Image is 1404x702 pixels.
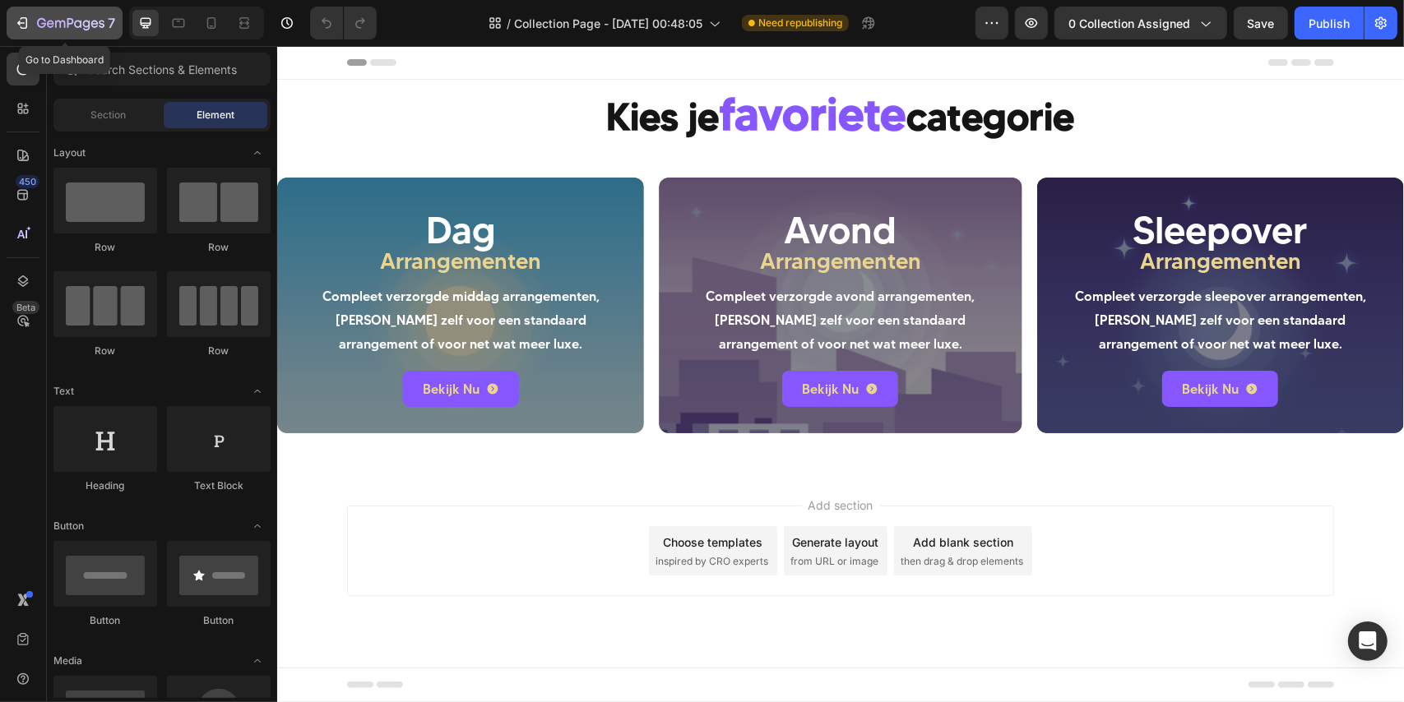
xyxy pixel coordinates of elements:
[167,613,271,628] div: Button
[516,487,602,505] div: Generate layout
[167,344,271,358] div: Row
[1248,16,1275,30] span: Save
[513,508,601,523] span: from URL or image
[197,108,234,122] span: Element
[525,450,603,468] span: Add section
[108,13,115,33] p: 7
[885,325,1001,362] a: Bekijk Nu
[905,331,961,355] p: Bekijk Nu
[636,487,736,505] div: Add blank section
[53,519,84,533] span: Button
[91,108,127,122] span: Section
[53,145,86,160] span: Layout
[788,196,1099,236] p: Arrangementen
[758,16,842,30] span: Need republishing
[387,487,486,505] div: Choose templates
[277,46,1404,702] iframe: Design area
[1295,7,1364,39] button: Publish
[244,140,271,166] span: Toggle open
[1309,15,1350,32] div: Publish
[408,158,718,210] h2: Avond
[244,378,271,404] span: Toggle open
[53,344,157,358] div: Row
[53,384,74,399] span: Text
[786,158,1100,210] h2: Sleepover
[410,196,716,236] p: Arrangementen
[1348,621,1388,661] div: Open Intercom Messenger
[53,53,271,85] input: Search Sections & Elements
[1054,7,1227,39] button: 0 collection assigned
[1234,7,1288,39] button: Save
[505,325,621,362] a: Bekijk Nu
[623,508,746,523] span: then drag & drop elements
[1068,15,1190,32] span: 0 collection assigned
[514,15,702,32] span: Collection Page - [DATE] 00:48:05
[12,301,39,314] div: Beta
[798,242,1089,306] span: Compleet verzorgde sleepover arrangementen, [PERSON_NAME] zelf voor een standaard arrangement of ...
[53,478,157,493] div: Heading
[16,175,39,188] div: 450
[7,7,123,39] button: 7
[53,240,157,255] div: Row
[378,508,491,523] span: inspired by CRO experts
[167,240,271,255] div: Row
[53,654,82,668] span: Media
[244,648,271,674] span: Toggle open
[310,7,377,39] div: Undo/Redo
[244,513,271,539] span: Toggle open
[167,478,271,493] div: Text Block
[507,15,511,32] span: /
[525,331,582,355] p: Bekijk Nu
[53,613,157,628] div: Button
[429,242,697,306] span: Compleet verzorgde avond arrangementen, [PERSON_NAME] zelf voor een standaard arrangement of voor...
